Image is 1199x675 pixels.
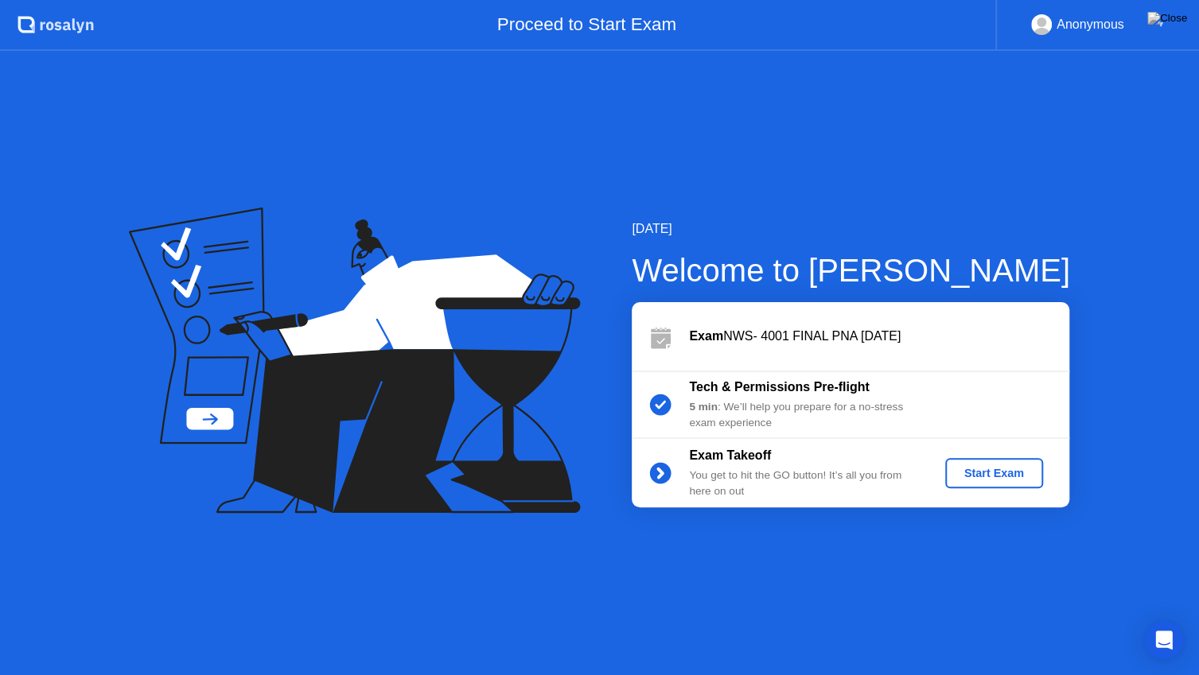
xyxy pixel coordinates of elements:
[632,246,1070,294] div: Welcome to [PERSON_NAME]
[632,219,1070,239] div: [DATE]
[689,399,918,432] div: : We’ll help you prepare for a no-stress exam experience
[689,380,869,394] b: Tech & Permissions Pre-flight
[952,467,1037,479] div: Start Exam
[945,458,1043,488] button: Start Exam
[689,329,723,343] b: Exam
[689,448,771,462] b: Exam Takeoff
[1147,12,1187,25] img: Close
[1057,14,1124,35] div: Anonymous
[689,401,718,413] b: 5 min
[1145,621,1183,659] div: Open Intercom Messenger
[689,327,1069,346] div: NWS- 4001 FINAL PNA [DATE]
[689,467,918,500] div: You get to hit the GO button! It’s all you from here on out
